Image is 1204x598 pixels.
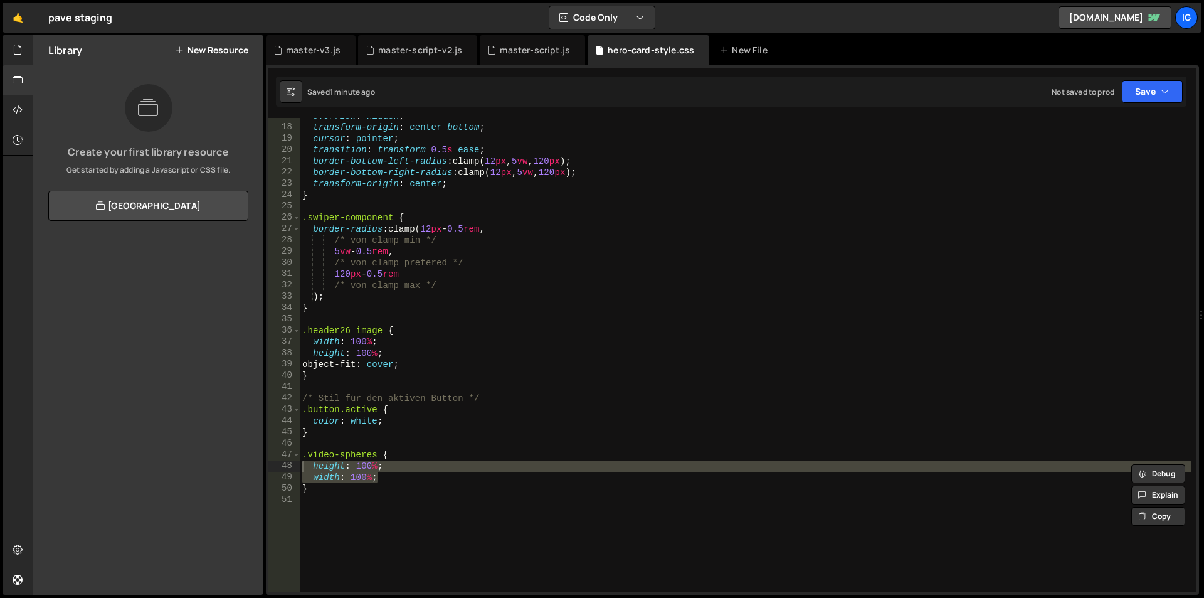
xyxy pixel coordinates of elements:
button: New Resource [175,45,248,55]
div: Saved [307,87,375,97]
div: 44 [268,415,300,427]
a: 🤙 [3,3,33,33]
button: Code Only [549,6,655,29]
div: 43 [268,404,300,415]
div: 22 [268,167,300,178]
div: 42 [268,393,300,404]
div: 33 [268,291,300,302]
div: 47 [268,449,300,461]
div: hero-card-style.css [608,44,694,56]
div: 39 [268,359,300,370]
div: 51 [268,494,300,506]
a: [DOMAIN_NAME] [1059,6,1171,29]
div: 45 [268,427,300,438]
div: 50 [268,483,300,494]
button: Explain [1131,486,1185,505]
div: 49 [268,472,300,483]
div: 28 [268,235,300,246]
div: 48 [268,461,300,472]
div: 23 [268,178,300,190]
div: New File [719,44,772,56]
div: 41 [268,382,300,393]
div: 27 [268,223,300,235]
div: pave staging [48,10,112,25]
div: 29 [268,246,300,257]
div: 20 [268,144,300,156]
div: 31 [268,269,300,280]
button: Debug [1131,464,1185,483]
div: 24 [268,190,300,201]
div: 37 [268,336,300,348]
div: 46 [268,438,300,449]
div: 1 minute ago [330,87,375,97]
div: Not saved to prod [1052,87,1114,97]
div: 19 [268,133,300,144]
div: 36 [268,325,300,336]
button: Save [1122,80,1183,103]
h2: Library [48,43,82,57]
div: master-script-v2.js [378,44,462,56]
div: 26 [268,212,300,223]
a: ig [1175,6,1198,29]
div: 40 [268,370,300,382]
div: 30 [268,257,300,269]
div: 25 [268,201,300,212]
div: master-v3.js [286,44,341,56]
div: 38 [268,348,300,359]
button: Copy [1131,507,1185,526]
h3: Create your first library resource [43,147,253,157]
div: 21 [268,156,300,167]
div: master-script.js [500,44,570,56]
div: 18 [268,122,300,133]
div: 32 [268,280,300,291]
a: [GEOGRAPHIC_DATA] [48,191,248,221]
div: 34 [268,302,300,314]
p: Get started by adding a Javascript or CSS file. [43,164,253,176]
div: 35 [268,314,300,325]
